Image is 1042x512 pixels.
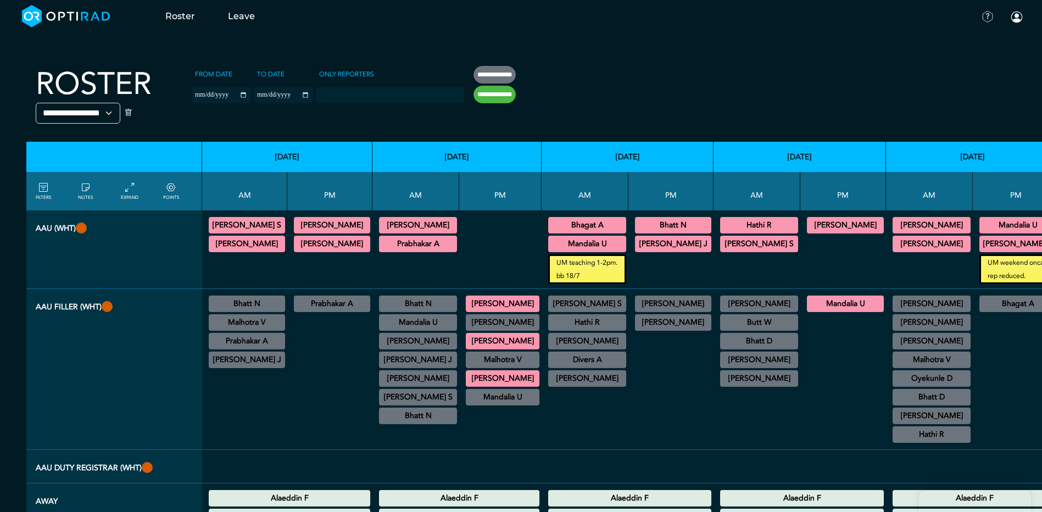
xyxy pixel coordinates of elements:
[894,219,969,232] summary: [PERSON_NAME]
[121,181,138,201] a: collapse/expand entries
[550,335,625,348] summary: [PERSON_NAME]
[467,297,538,310] summary: [PERSON_NAME]
[722,316,796,329] summary: Butt W
[210,316,283,329] summary: Malhotra V
[722,492,882,505] summary: Alaeddin F
[466,296,539,312] div: CT Trauma & Urgent/MRI Trauma & Urgent 12:30 - 13:30
[381,237,455,251] summary: Prabhakar A
[635,236,711,252] div: CT Trauma & Urgent/MRI Trauma & Urgent 13:30 - 18:30
[893,408,971,424] div: ImE Lead till 1/4/2026 09:00 - 13:00
[466,370,539,387] div: CT Trauma & Urgent/MRI Trauma & Urgent 13:30 - 18:30
[209,490,370,507] div: Annual Leave 00:00 - 23:59
[637,219,710,232] summary: Bhatt N
[894,237,969,251] summary: [PERSON_NAME]
[379,370,457,387] div: General CT/General MRI/General XR 09:30 - 14:00
[379,314,457,331] div: US Diagnostic MSK/US Interventional MSK/US General Adult 09:00 - 12:00
[381,409,455,422] summary: Bhatt N
[720,296,798,312] div: CD role 07:00 - 13:00
[714,172,800,210] th: AM
[893,426,971,443] div: General CT 11:00 - 12:00
[459,172,542,210] th: PM
[296,237,369,251] summary: [PERSON_NAME]
[894,391,969,404] summary: Bhatt D
[893,217,971,233] div: CT Trauma & Urgent/MRI Trauma & Urgent 08:30 - 13:30
[637,297,710,310] summary: [PERSON_NAME]
[26,450,202,483] th: AAU Duty Registrar (WHT)
[635,296,711,312] div: General CT/General MRI/General XR 12:00 - 13:30
[467,372,538,385] summary: [PERSON_NAME]
[36,181,51,201] a: FILTERS
[894,372,969,385] summary: Oyekunle D
[720,314,798,331] div: General CT/General MRI/General XR 08:00 - 13:00
[720,370,798,387] div: General US 09:00 - 12:00
[294,236,370,252] div: CT Trauma & Urgent/MRI Trauma & Urgent 13:30 - 18:30
[637,237,710,251] summary: [PERSON_NAME] J
[550,316,625,329] summary: Hathi R
[379,236,457,252] div: CT Trauma & Urgent/MRI Trauma & Urgent 08:30 - 13:30
[36,66,152,103] h2: Roster
[893,370,971,387] div: BR Symptomatic Clinic 08:30 - 13:00
[209,314,285,331] div: General US/US Diagnostic MSK/US Gynaecology/US Interventional H&N/US Interventional MSK/US Interv...
[26,210,202,289] th: AAU (WHT)
[296,219,369,232] summary: [PERSON_NAME]
[800,172,886,210] th: PM
[317,88,372,98] input: null
[893,352,971,368] div: General CT/General MRI/General XR 08:30 - 11:30
[635,314,711,331] div: General CT/General MRI/General XR 13:30 - 18:30
[294,217,370,233] div: CT Trauma & Urgent/MRI Trauma & Urgent 13:30 - 18:30
[722,353,796,366] summary: [PERSON_NAME]
[894,297,969,310] summary: [PERSON_NAME]
[379,296,457,312] div: US Interventional MSK 08:30 - 11:00
[372,172,459,210] th: AM
[294,296,370,312] div: CT Cardiac 13:30 - 17:00
[202,142,372,172] th: [DATE]
[381,391,455,404] summary: [PERSON_NAME] S
[209,236,285,252] div: CT Trauma & Urgent/MRI Trauma & Urgent 08:30 - 13:30
[894,353,969,366] summary: Malhotra V
[254,66,288,82] label: To date
[209,296,285,312] div: General CT/General MRI/General XR 08:30 - 12:00
[372,142,542,172] th: [DATE]
[894,335,969,348] summary: [PERSON_NAME]
[894,428,969,441] summary: Hathi R
[210,237,283,251] summary: [PERSON_NAME]
[466,389,539,405] div: Offsite REALM meeting 14:00 - 15:00
[78,181,93,201] a: show/hide notes
[202,172,287,210] th: AM
[287,172,372,210] th: PM
[550,256,625,282] small: UM teaching 1-2pm. bb 18/7
[542,172,628,210] th: AM
[722,219,796,232] summary: Hathi R
[550,297,625,310] summary: [PERSON_NAME] S
[163,181,179,201] a: collapse/expand expected points
[894,409,969,422] summary: [PERSON_NAME]
[635,217,711,233] div: CT Trauma & Urgent/MRI Trauma & Urgent 13:30 - 18:30
[210,297,283,310] summary: Bhatt N
[637,316,710,329] summary: [PERSON_NAME]
[548,352,626,368] div: FLU General Adult 11:00 - 14:30
[379,408,457,424] div: CT Interventional MSK 11:00 - 12:00
[379,389,457,405] div: General CT/General MRI/General XR 10:00 - 12:00
[893,236,971,252] div: CT Trauma & Urgent/MRI Trauma & Urgent 08:30 - 13:30
[381,353,455,366] summary: [PERSON_NAME] J
[381,316,455,329] summary: Mandalia U
[381,335,455,348] summary: [PERSON_NAME]
[467,391,538,404] summary: Mandalia U
[466,333,539,349] div: CT Trauma & Urgent/MRI Trauma & Urgent 13:30 - 18:30
[893,296,971,312] div: No specified Site 08:00 - 09:00
[379,333,457,349] div: US Head & Neck/US Interventional H&N 09:15 - 12:15
[720,333,798,349] div: CT Trauma & Urgent/MRI Trauma & Urgent 08:30 - 13:30
[209,333,285,349] div: MRI Urology 08:30 - 12:30
[548,236,626,252] div: CT Trauma & Urgent/MRI Trauma & Urgent 08:30 - 13:00
[628,172,714,210] th: PM
[381,297,455,310] summary: Bhatt N
[548,333,626,349] div: General CT/General MRI/General XR 10:00 - 12:30
[722,335,796,348] summary: Bhatt D
[26,289,202,450] th: AAU FILLER (WHT)
[210,492,369,505] summary: Alaeddin F
[296,297,369,310] summary: Prabhakar A
[894,316,969,329] summary: [PERSON_NAME]
[467,335,538,348] summary: [PERSON_NAME]
[379,217,457,233] div: CT Trauma & Urgent/MRI Trauma & Urgent 08:30 - 12:30
[210,335,283,348] summary: Prabhakar A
